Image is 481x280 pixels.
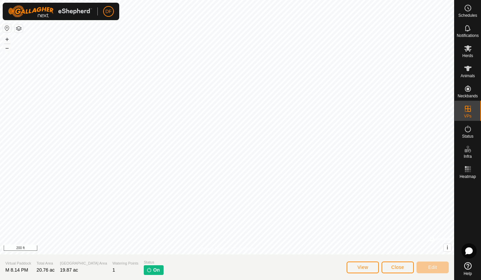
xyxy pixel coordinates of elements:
span: M 8.14 PM [5,267,28,273]
span: Virtual Paddock [5,261,31,266]
span: 19.87 ac [60,267,78,273]
button: Edit [417,262,449,273]
img: turn-on [146,267,152,273]
span: Animals [461,74,475,78]
span: Close [391,265,404,270]
span: Watering Points [113,261,138,266]
span: On [153,267,160,274]
a: Privacy Policy [201,246,226,252]
button: Map Layers [15,25,23,33]
button: View [347,262,379,273]
span: Edit [428,265,437,270]
span: Infra [464,154,472,158]
span: Schedules [458,13,477,17]
button: Close [382,262,414,273]
span: Neckbands [457,94,478,98]
button: – [3,44,11,52]
img: Gallagher Logo [8,5,92,17]
a: Contact Us [234,246,254,252]
span: Herds [462,54,473,58]
span: VPs [464,114,471,118]
a: Help [454,260,481,278]
span: Status [462,134,473,138]
span: Heatmap [460,175,476,179]
button: Reset Map [3,24,11,32]
button: i [444,244,451,251]
span: [GEOGRAPHIC_DATA] Area [60,261,107,266]
span: Total Area [37,261,55,266]
span: 20.76 ac [37,267,55,273]
span: View [357,265,368,270]
span: 1 [113,267,115,273]
span: i [447,245,448,250]
span: Notifications [457,34,479,38]
span: Help [464,272,472,276]
span: Status [144,260,164,265]
span: DF [105,8,112,15]
button: + [3,35,11,43]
